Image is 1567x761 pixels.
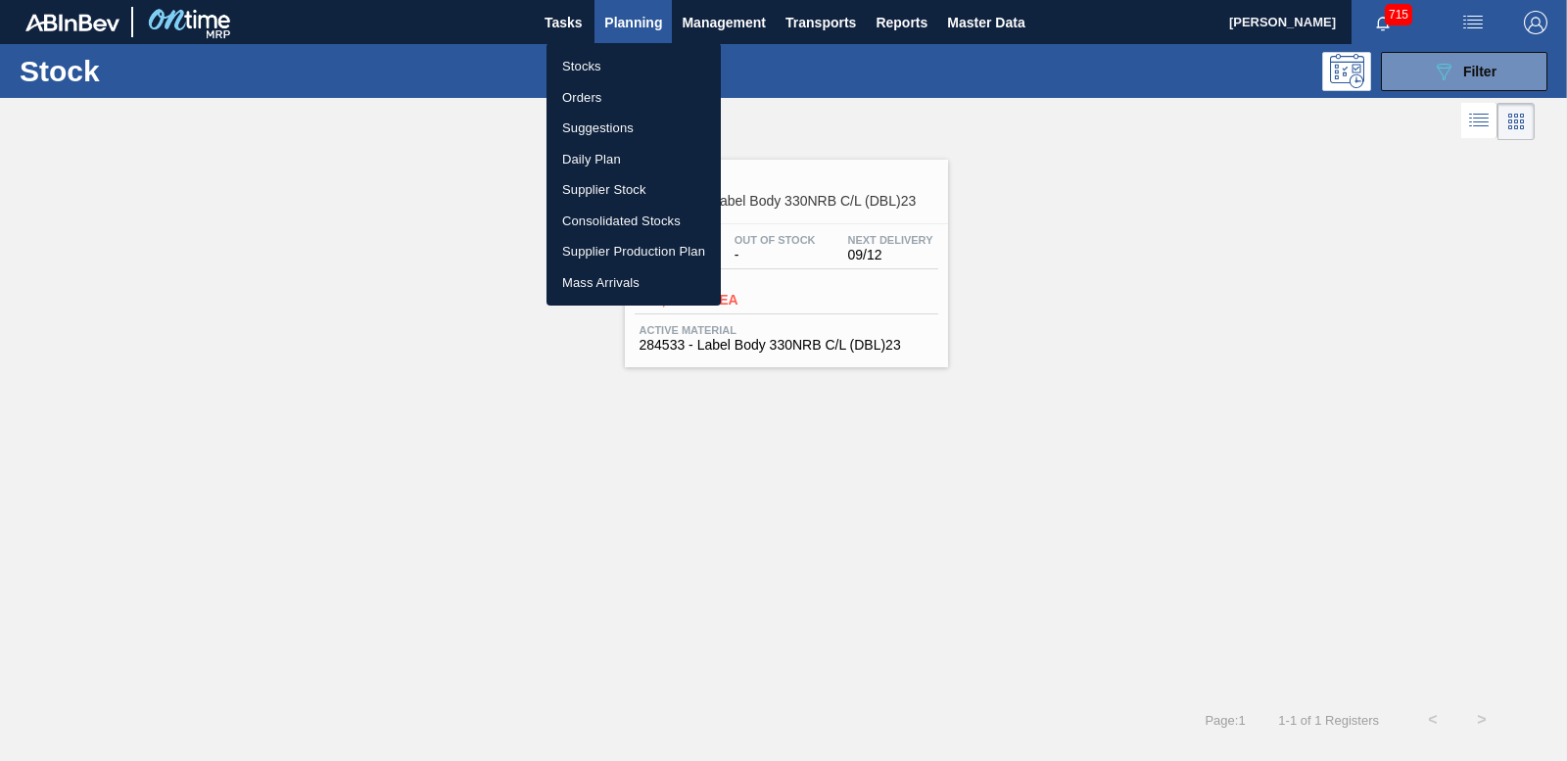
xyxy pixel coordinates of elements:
[546,113,721,144] a: Suggestions
[546,206,721,237] a: Consolidated Stocks
[546,174,721,206] a: Supplier Stock
[546,82,721,114] a: Orders
[546,51,721,82] a: Stocks
[546,267,721,299] a: Mass Arrivals
[546,236,721,267] a: Supplier Production Plan
[546,144,721,175] a: Daily Plan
